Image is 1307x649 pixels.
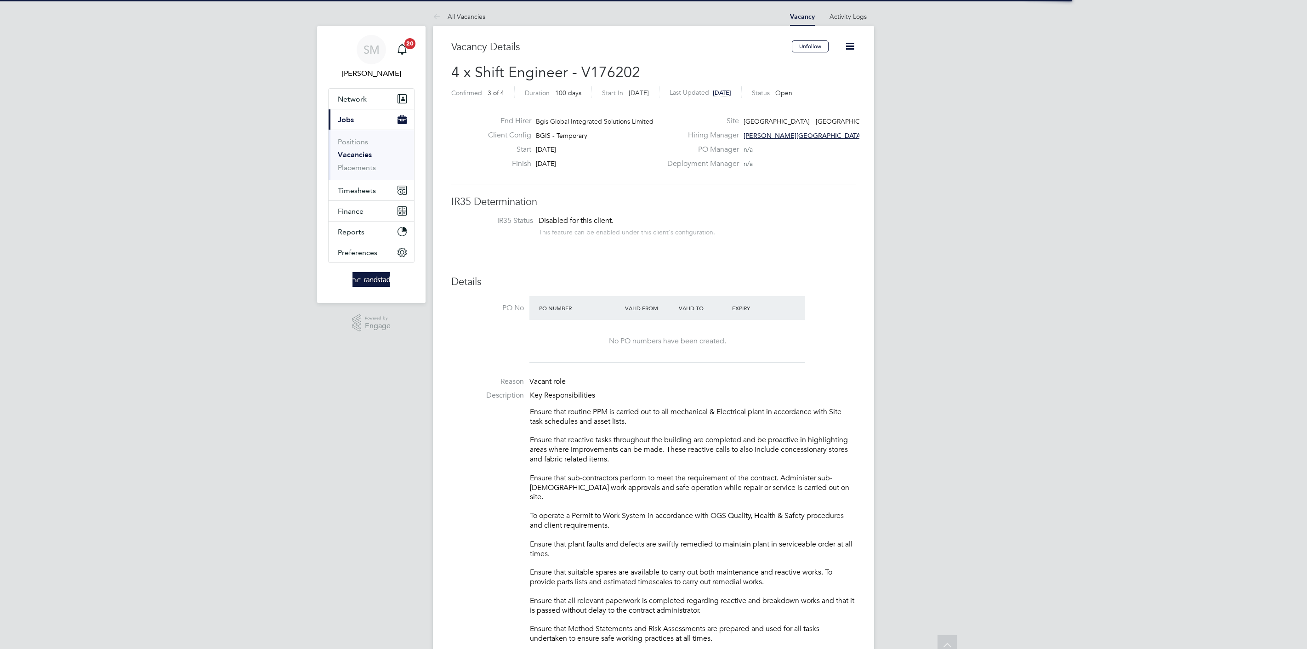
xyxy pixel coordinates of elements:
[328,35,415,79] a: SM[PERSON_NAME]
[662,116,739,126] label: Site
[536,159,556,168] span: [DATE]
[338,186,376,195] span: Timesheets
[481,131,531,140] label: Client Config
[530,511,856,530] p: To operate a Permit to Work System in accordance with OGS Quality, Health & Safety procedures and...
[481,145,531,154] label: Start
[451,275,856,289] h3: Details
[488,89,504,97] span: 3 of 4
[744,117,882,125] span: [GEOGRAPHIC_DATA] - [GEOGRAPHIC_DATA]
[662,145,739,154] label: PO Manager
[530,473,856,502] p: Ensure that sub-contractors perform to meet the requirement of the contract. Administer sub-[DEMO...
[713,89,731,97] span: [DATE]
[752,89,770,97] label: Status
[451,195,856,209] h3: IR35 Determination
[329,130,414,180] div: Jobs
[460,216,533,226] label: IR35 Status
[329,89,414,109] button: Network
[451,377,524,387] label: Reason
[451,40,792,54] h3: Vacancy Details
[744,145,753,154] span: n/a
[530,435,856,464] p: Ensure that reactive tasks throughout the building are completed and be proactive in highlighting...
[365,314,391,322] span: Powered by
[602,89,623,97] label: Start In
[365,322,391,330] span: Engage
[555,89,581,97] span: 100 days
[338,163,376,172] a: Placements
[525,89,550,97] label: Duration
[317,26,426,303] nav: Main navigation
[329,222,414,242] button: Reports
[830,12,867,21] a: Activity Logs
[539,216,614,225] span: Disabled for this client.
[536,131,587,140] span: BGIS - Temporary
[530,568,856,587] p: Ensure that suitable spares are available to carry out both maintenance and reactive works. To pr...
[352,272,391,287] img: randstad-logo-retina.png
[404,38,415,49] span: 20
[623,300,676,316] div: Valid From
[744,131,863,140] span: [PERSON_NAME][GEOGRAPHIC_DATA]
[338,248,377,257] span: Preferences
[530,407,856,427] p: Ensure that routine PPM is carried out to all mechanical & Electrical plant in accordance with Si...
[536,145,556,154] span: [DATE]
[530,540,856,559] p: Ensure that plant faults and defects are swiftly remedied to maintain plant in serviceable order ...
[537,300,623,316] div: PO Number
[481,159,531,169] label: Finish
[529,377,566,386] span: Vacant role
[792,40,829,52] button: Unfollow
[539,226,715,236] div: This feature can be enabled under this client's configuration.
[676,300,730,316] div: Valid To
[775,89,792,97] span: Open
[451,89,482,97] label: Confirmed
[730,300,784,316] div: Expiry
[451,63,640,81] span: 4 x Shift Engineer - V176202
[352,314,391,332] a: Powered byEngage
[338,137,368,146] a: Positions
[393,35,411,64] a: 20
[662,159,739,169] label: Deployment Manager
[329,180,414,200] button: Timesheets
[328,68,415,79] span: Scott McGlynn
[530,596,856,615] p: Ensure that all relevant paperwork is completed regarding reactive and breakdown works and that i...
[338,95,367,103] span: Network
[530,391,856,400] p: Key Responsibilities
[338,207,364,216] span: Finance
[536,117,653,125] span: Bgis Global Integrated Solutions Limited
[433,12,485,21] a: All Vacancies
[329,201,414,221] button: Finance
[364,44,380,56] span: SM
[481,116,531,126] label: End Hirer
[338,228,364,236] span: Reports
[328,272,415,287] a: Go to home page
[539,336,796,346] div: No PO numbers have been created.
[662,131,739,140] label: Hiring Manager
[744,159,753,168] span: n/a
[451,303,524,313] label: PO No
[338,150,372,159] a: Vacancies
[530,624,856,643] p: Ensure that Method Statements and Risk Assessments are prepared and used for all tasks undertaken...
[329,242,414,262] button: Preferences
[451,391,524,400] label: Description
[629,89,649,97] span: [DATE]
[329,109,414,130] button: Jobs
[790,13,815,21] a: Vacancy
[670,88,709,97] label: Last Updated
[338,115,354,124] span: Jobs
